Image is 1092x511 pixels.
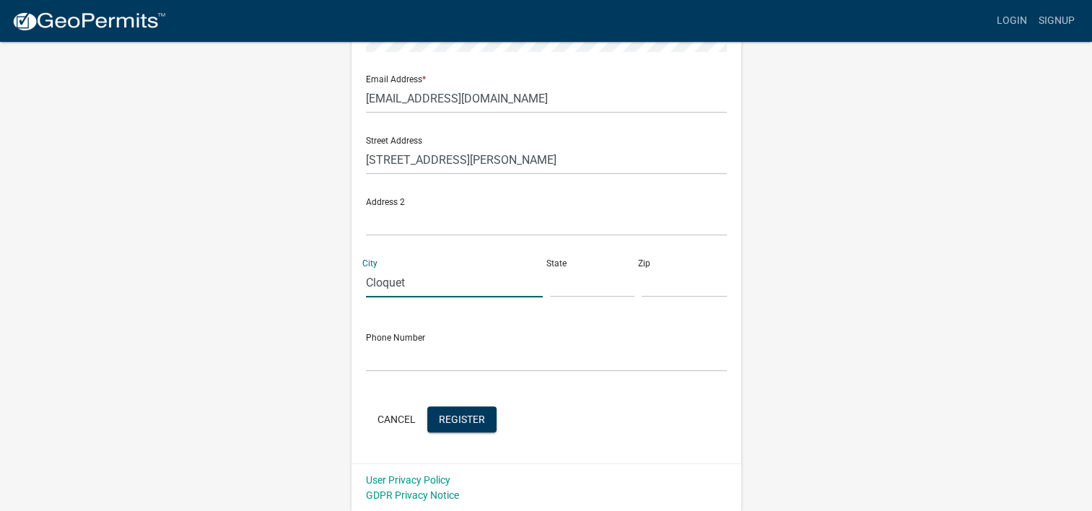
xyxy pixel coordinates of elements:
a: GDPR Privacy Notice [366,489,459,501]
a: Signup [1033,7,1080,35]
button: Cancel [366,406,427,432]
button: Register [427,406,497,432]
span: Register [439,413,485,424]
a: Login [991,7,1033,35]
a: User Privacy Policy [366,474,450,486]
